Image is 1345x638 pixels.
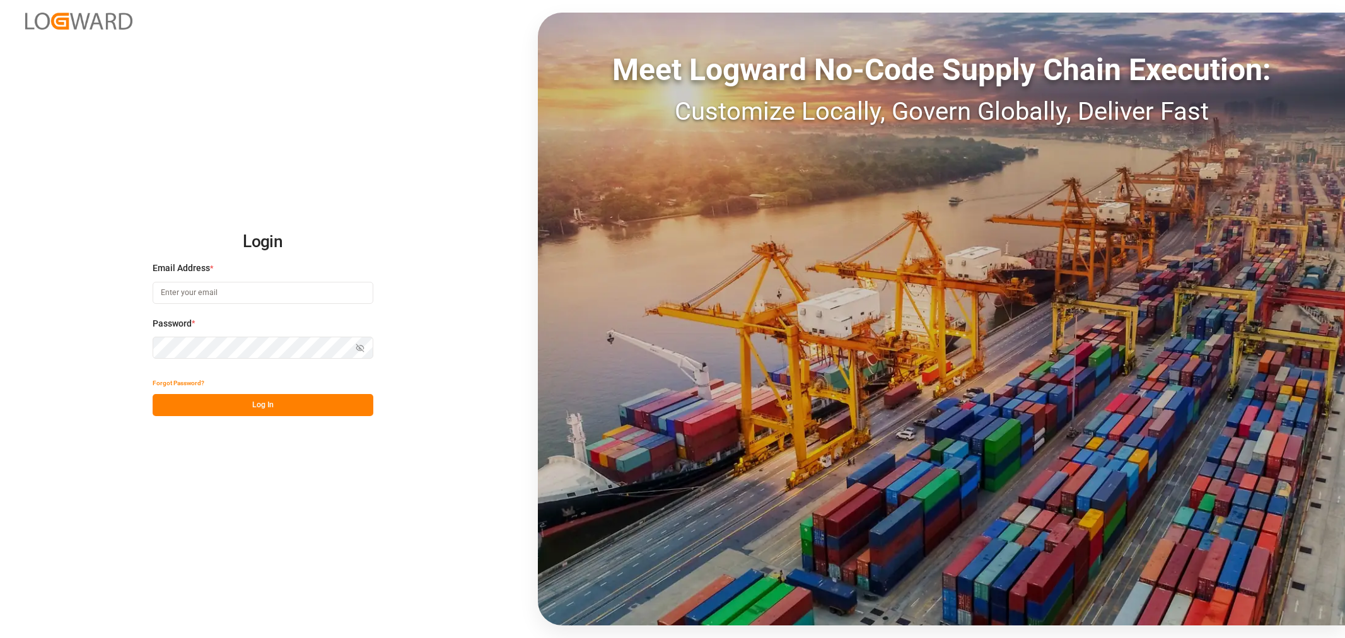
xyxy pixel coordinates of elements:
[538,93,1345,130] div: Customize Locally, Govern Globally, Deliver Fast
[153,317,192,330] span: Password
[538,47,1345,93] div: Meet Logward No-Code Supply Chain Execution:
[153,282,373,304] input: Enter your email
[25,13,132,30] img: Logward_new_orange.png
[153,372,204,394] button: Forgot Password?
[153,262,210,275] span: Email Address
[153,222,373,262] h2: Login
[153,394,373,416] button: Log In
